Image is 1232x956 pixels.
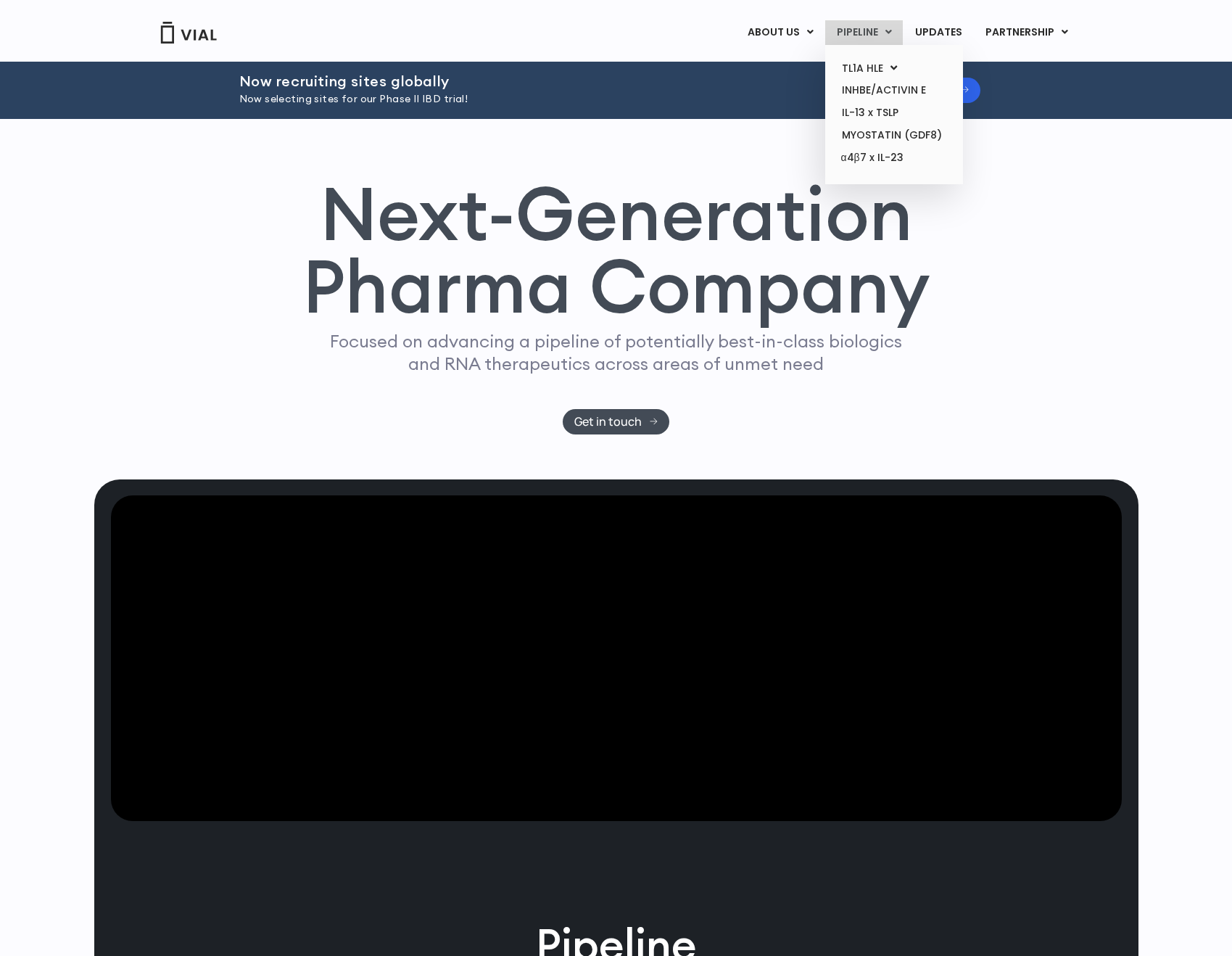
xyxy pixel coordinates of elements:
[904,20,973,45] a: UPDATES
[239,73,838,89] h2: Now recruiting sites globally
[160,22,218,44] img: Vial Logo
[302,177,930,324] h1: Next-Generation Pharma Company
[563,409,669,434] a: Get in touch
[574,416,642,427] span: Get in touch
[324,330,909,375] p: Focused on advancing a pipeline of potentially best-in-class biologics and RNA therapeutics acros...
[830,57,957,80] a: TL1A HLEMenu Toggle
[825,20,903,45] a: PIPELINEMenu Toggle
[830,102,957,124] a: IL-13 x TSLP
[239,91,838,107] p: Now selecting sites for our Phase II IBD trial!
[974,20,1080,45] a: PARTNERSHIPMenu Toggle
[830,147,957,170] a: α4β7 x IL-23
[736,20,824,45] a: ABOUT USMenu Toggle
[830,124,957,147] a: MYOSTATIN (GDF8)
[830,79,957,102] a: INHBE/ACTIVIN E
